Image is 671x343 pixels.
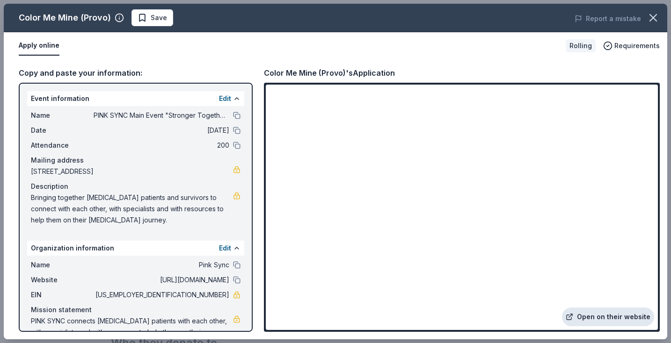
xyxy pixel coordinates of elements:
[19,36,59,56] button: Apply online
[94,110,229,121] span: PINK SYNC Main Event "Stronger Together"
[219,243,231,254] button: Edit
[27,241,244,256] div: Organization information
[31,192,233,226] span: Bringing together [MEDICAL_DATA] patients and survivors to connect with each other, with speciali...
[31,289,94,300] span: EIN
[31,140,94,151] span: Attendance
[31,181,241,192] div: Description
[19,67,253,79] div: Copy and paste your information:
[27,91,244,106] div: Event information
[219,93,231,104] button: Edit
[566,39,596,52] div: Rolling
[264,67,395,79] div: Color Me Mine (Provo)'s Application
[562,307,654,326] a: Open on their website
[131,9,173,26] button: Save
[31,274,94,286] span: Website
[614,40,660,51] span: Requirements
[31,155,241,166] div: Mailing address
[31,125,94,136] span: Date
[31,259,94,271] span: Name
[94,289,229,300] span: [US_EMPLOYER_IDENTIFICATION_NUMBER]
[31,110,94,121] span: Name
[575,13,641,24] button: Report a mistake
[94,274,229,286] span: [URL][DOMAIN_NAME]
[19,10,111,25] div: Color Me Mine (Provo)
[151,12,167,23] span: Save
[603,40,660,51] button: Requirements
[31,166,233,177] span: [STREET_ADDRESS]
[94,140,229,151] span: 200
[31,304,241,315] div: Mission statement
[94,259,229,271] span: Pink Sync
[94,125,229,136] span: [DATE]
